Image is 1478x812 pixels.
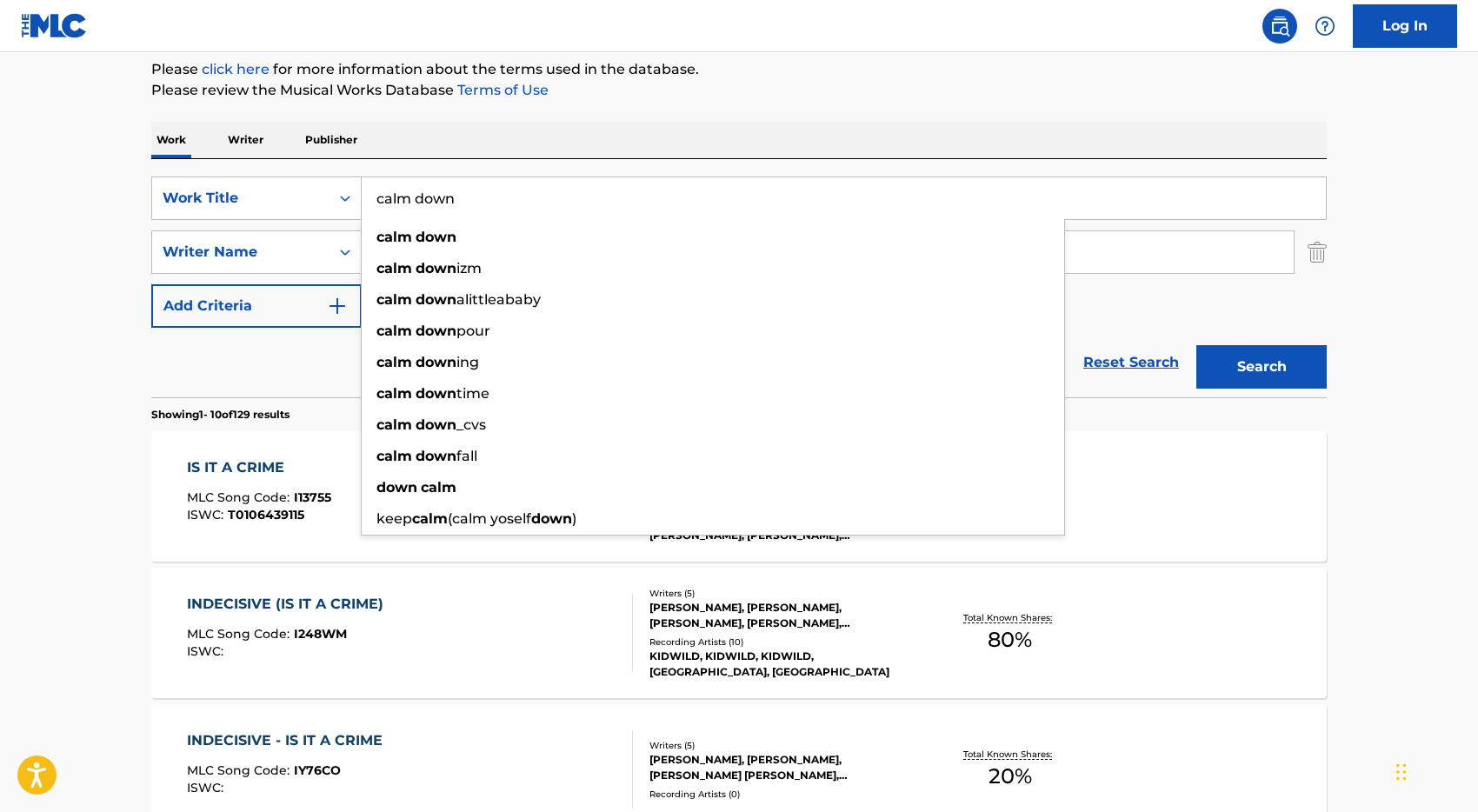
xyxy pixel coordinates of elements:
strong: down [416,229,456,245]
span: _cvs [456,416,486,433]
strong: calm [376,229,412,245]
div: [PERSON_NAME], [PERSON_NAME], [PERSON_NAME] [PERSON_NAME], [PERSON_NAME], [PERSON_NAME] [649,752,912,783]
div: INDECISIVE - IS IT A CRIME [187,730,391,751]
button: Add Criteria [151,284,362,328]
div: Work Title [163,188,319,209]
div: Recording Artists ( 0 ) [649,788,912,801]
a: INDECISIVE (IS IT A CRIME)MLC Song Code:I248WMISWC:Writers (5)[PERSON_NAME], [PERSON_NAME], [PERS... [151,568,1327,698]
strong: down [416,354,456,370]
span: IY76CO [294,762,341,778]
span: I13755 [294,489,331,505]
p: Total Known Shares: [963,611,1056,624]
iframe: Chat Widget [1391,729,1478,812]
strong: calm [421,479,456,496]
span: MLC Song Code : [187,489,294,505]
strong: down [376,479,417,496]
span: ISWC : [187,780,228,795]
img: Delete Criterion [1308,230,1327,274]
span: fall [456,448,477,464]
span: 80 % [988,624,1032,656]
div: [PERSON_NAME], [PERSON_NAME], [PERSON_NAME], [PERSON_NAME], [PERSON_NAME] [649,600,912,631]
span: alittleababy [456,291,541,308]
span: ISWC : [187,507,228,522]
p: Showing 1 - 10 of 129 results [151,407,290,423]
strong: down [416,260,456,276]
strong: down [416,448,456,464]
span: MLC Song Code : [187,626,294,642]
span: ing [456,354,479,370]
div: IS IT A CRIME [187,457,331,478]
strong: down [416,323,456,339]
div: Writers ( 5 ) [649,739,912,752]
span: keep [376,510,412,527]
span: MLC Song Code : [187,762,294,778]
div: Drag [1396,746,1407,798]
strong: calm [376,448,412,464]
a: Reset Search [1075,343,1188,382]
button: Search [1196,345,1327,389]
p: Publisher [300,122,363,158]
strong: down [416,416,456,433]
span: izm [456,260,482,276]
span: T0106439115 [228,507,304,522]
div: Help [1308,9,1342,43]
div: INDECISIVE (IS IT A CRIME) [187,594,392,615]
span: pour [456,323,490,339]
p: Please for more information about the terms used in the database. [151,59,1327,80]
div: Recording Artists ( 10 ) [649,636,912,649]
p: Work [151,122,191,158]
strong: calm [376,385,412,402]
strong: down [416,291,456,308]
strong: down [531,510,572,527]
strong: calm [376,416,412,433]
strong: calm [412,510,448,527]
span: time [456,385,489,402]
span: 20 % [989,761,1032,792]
img: MLC Logo [21,13,88,38]
div: Writers ( 5 ) [649,587,912,600]
span: ISWC : [187,643,228,659]
a: Terms of Use [454,82,549,98]
strong: calm [376,291,412,308]
img: search [1269,16,1290,37]
p: Total Known Shares: [963,748,1056,761]
span: (calm yoself [448,510,531,527]
strong: calm [376,323,412,339]
strong: calm [376,354,412,370]
a: click here [202,61,270,77]
form: Search Form [151,176,1327,397]
span: ) [572,510,576,527]
div: Writer Name [163,242,319,263]
a: Public Search [1262,9,1297,43]
div: KIDWILD, KIDWILD, KIDWILD, [GEOGRAPHIC_DATA], [GEOGRAPHIC_DATA] [649,649,912,680]
strong: down [416,385,456,402]
p: Please review the Musical Works Database [151,80,1327,101]
a: IS IT A CRIMEMLC Song Code:I13755ISWC:T0106439115Writers (3)[PERSON_NAME], [PERSON_NAME], [PERSON... [151,431,1327,562]
img: 9d2ae6d4665cec9f34b9.svg [327,296,348,316]
span: I248WM [294,626,347,642]
img: help [1315,16,1335,37]
p: Writer [223,122,269,158]
strong: calm [376,260,412,276]
a: Log In [1353,4,1457,48]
